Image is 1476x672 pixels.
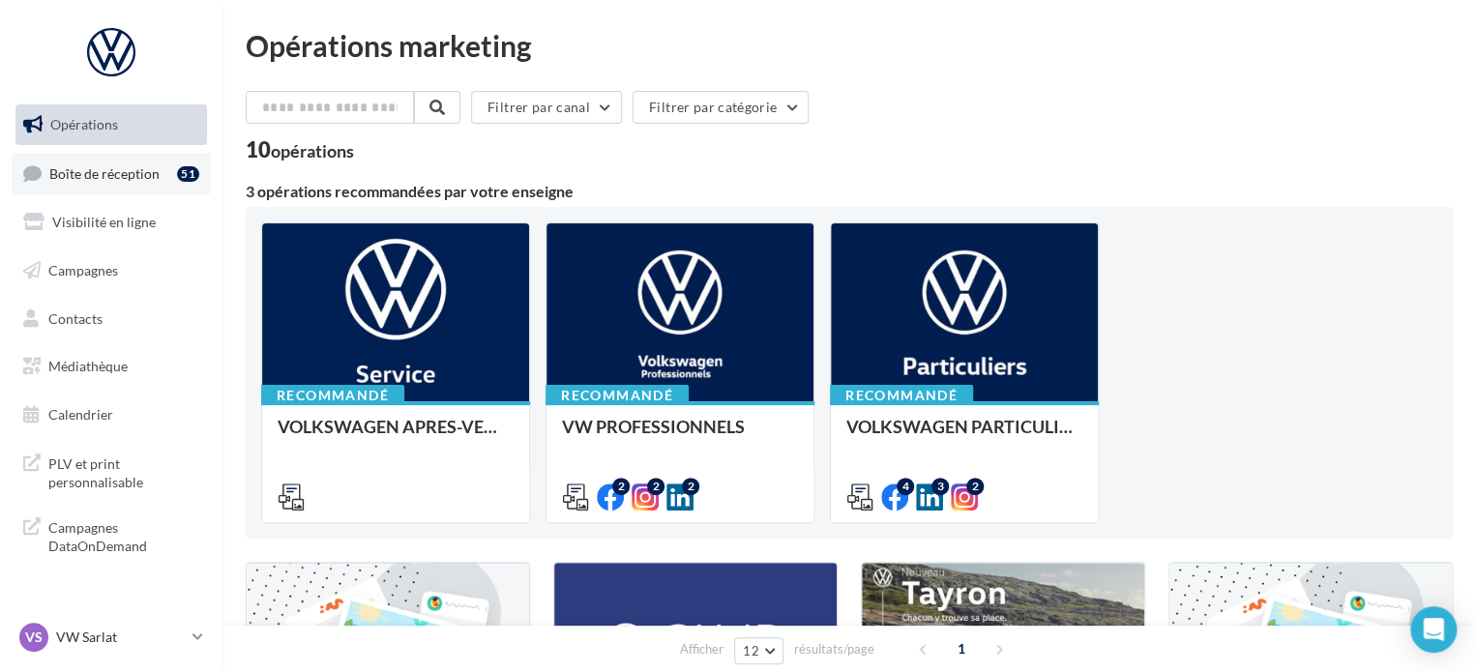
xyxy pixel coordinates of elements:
span: VS [25,628,43,647]
button: 12 [734,637,783,664]
div: VOLKSWAGEN PARTICULIER [846,417,1082,455]
a: Opérations [12,104,211,145]
span: Campagnes [48,262,118,278]
span: Médiathèque [48,358,128,374]
p: VW Sarlat [56,628,185,647]
div: Open Intercom Messenger [1410,606,1457,653]
div: 2 [612,478,630,495]
a: Visibilité en ligne [12,202,211,243]
span: Visibilité en ligne [52,214,156,230]
span: 12 [743,643,759,658]
button: Filtrer par catégorie [633,91,809,124]
a: Campagnes [12,250,211,291]
div: Opérations marketing [246,31,1453,60]
div: 2 [647,478,664,495]
span: 1 [946,633,977,664]
span: Calendrier [48,406,113,423]
span: Boîte de réception [49,164,160,181]
span: Opérations [50,116,118,132]
div: 3 opérations recommandées par votre enseigne [246,184,1453,199]
a: Boîte de réception51 [12,153,211,194]
div: 2 [966,478,984,495]
div: 3 [931,478,949,495]
div: Recommandé [830,385,973,406]
div: opérations [271,142,354,160]
a: Calendrier [12,394,211,435]
a: VS VW Sarlat [15,619,207,656]
span: Campagnes DataOnDemand [48,514,199,556]
a: Médiathèque [12,346,211,387]
span: Afficher [680,640,723,658]
span: résultats/page [794,640,874,658]
div: 4 [897,478,914,495]
div: Recommandé [546,385,689,406]
a: Campagnes DataOnDemand [12,507,211,564]
div: 2 [682,478,699,495]
span: PLV et print personnalisable [48,451,199,492]
div: 51 [177,166,199,182]
div: VOLKSWAGEN APRES-VENTE [278,417,514,455]
span: Contacts [48,309,103,326]
a: Contacts [12,299,211,339]
a: PLV et print personnalisable [12,443,211,500]
div: Recommandé [261,385,404,406]
div: 10 [246,139,354,161]
button: Filtrer par canal [471,91,622,124]
div: VW PROFESSIONNELS [562,417,798,455]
